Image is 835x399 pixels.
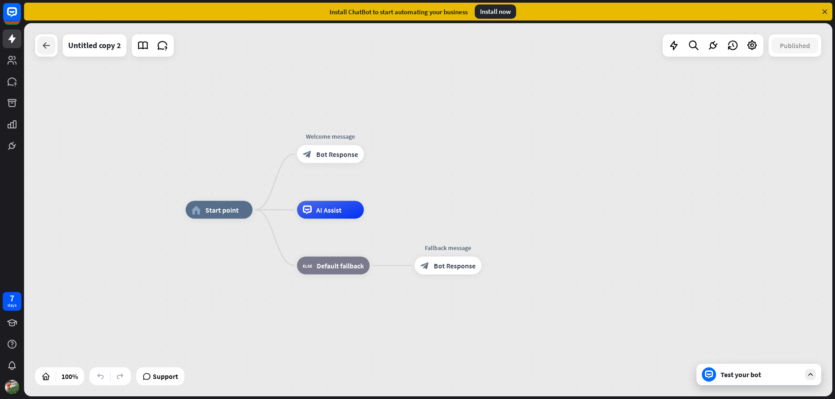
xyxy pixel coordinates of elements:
[205,206,239,214] span: Start point
[191,206,201,214] i: home_2
[10,294,14,302] div: 7
[408,243,488,252] div: Fallback message
[330,8,468,16] div: Install ChatBot to start automating your business
[68,34,121,57] div: Untitled copy 2
[3,292,21,311] a: 7 days
[420,261,429,270] i: block_bot_response
[59,369,81,383] div: 100%
[316,206,342,214] span: AI Assist
[7,4,34,30] button: Open LiveChat chat widget
[8,302,16,309] div: days
[434,261,476,270] span: Bot Response
[772,37,818,53] button: Published
[303,261,312,270] i: block_fallback
[153,369,178,383] span: Support
[290,132,371,141] div: Welcome message
[316,150,358,159] span: Bot Response
[475,4,516,19] div: Install now
[317,261,364,270] span: Default fallback
[721,370,801,379] div: Test your bot
[303,150,312,159] i: block_bot_response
